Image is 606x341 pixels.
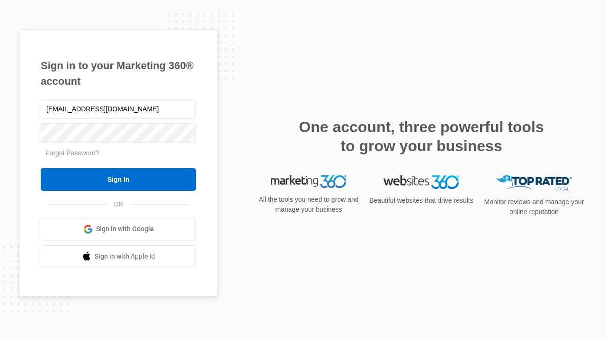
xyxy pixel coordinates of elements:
[256,195,362,215] p: All the tools you need to grow and manage your business
[481,197,587,217] p: Monitor reviews and manage your online reputation
[95,251,155,261] span: Sign in with Apple Id
[296,117,547,155] h2: One account, three powerful tools to grow your business
[271,175,347,188] img: Marketing 360
[96,224,154,234] span: Sign in with Google
[41,58,196,89] h1: Sign in to your Marketing 360® account
[383,175,459,189] img: Websites 360
[368,196,474,206] p: Beautiful websites that drive results
[107,199,130,209] span: OR
[41,245,196,268] a: Sign in with Apple Id
[45,149,99,157] a: Forgot Password?
[496,175,572,191] img: Top Rated Local
[41,218,196,241] a: Sign in with Google
[41,99,196,119] input: Email
[41,168,196,191] input: Sign In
